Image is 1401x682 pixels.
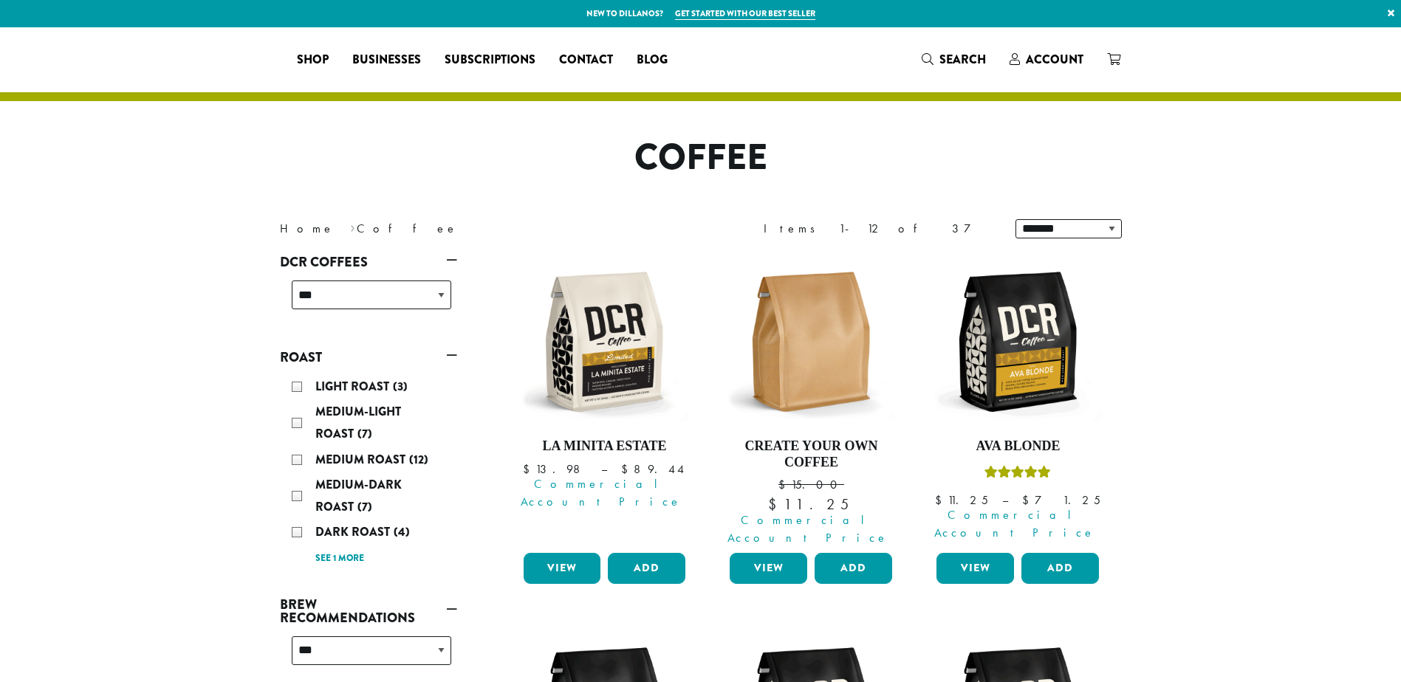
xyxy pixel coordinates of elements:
nav: Breadcrumb [280,220,679,238]
span: – [1002,492,1008,508]
button: Add [608,553,685,584]
span: (7) [357,425,372,442]
a: Create Your Own Coffee $15.00 Commercial Account Price [726,257,896,547]
a: View [524,553,601,584]
div: Roast [280,370,457,574]
a: See 1 more [315,551,364,566]
span: Dark Roast [315,523,394,540]
span: $ [778,477,791,492]
span: Shop [297,51,329,69]
h4: La Minita Estate [520,438,690,455]
a: La Minita Estate Commercial Account Price [520,257,690,547]
bdi: 15.00 [778,477,844,492]
span: Subscriptions [445,51,535,69]
span: Medium-Light Roast [315,403,401,442]
bdi: 11.25 [768,495,854,514]
span: $ [768,495,784,514]
h1: Coffee [269,137,1133,179]
a: Roast [280,345,457,370]
span: Commercial Account Price [514,475,690,511]
div: Items 1-12 of 37 [764,220,993,238]
button: Add [1021,553,1099,584]
div: Rated 5.00 out of 5 [984,464,1051,486]
h4: Create Your Own Coffee [726,438,896,470]
a: DCR Coffees [280,249,457,275]
span: Medium-Dark Roast [315,476,402,515]
span: Account [1026,51,1083,68]
span: (7) [357,498,372,515]
span: $ [1022,492,1035,508]
div: DCR Coffees [280,275,457,327]
bdi: 71.25 [1022,492,1100,508]
span: Light Roast [315,378,393,395]
bdi: 11.25 [935,492,988,508]
a: Brew Recommendations [280,592,457,630]
bdi: 89.44 [621,461,686,477]
a: View [936,553,1014,584]
h4: Ava Blonde [933,438,1103,455]
a: Home [280,221,335,236]
img: DCR-12oz-La-Minita-Estate-Stock-scaled.png [519,257,689,427]
span: Commercial Account Price [720,512,896,547]
span: (4) [394,523,410,540]
span: Blog [637,51,668,69]
a: View [730,553,807,584]
span: $ [523,461,535,477]
span: › [350,215,355,238]
span: Search [939,51,986,68]
span: (12) [409,451,428,468]
a: Ava BlondeRated 5.00 out of 5 Commercial Account Price [933,257,1103,547]
span: Contact [559,51,613,69]
a: Get started with our best seller [675,7,815,20]
span: (3) [393,378,408,395]
img: DCR-12oz-Ava-Blonde-Stock-scaled.png [933,257,1103,427]
span: – [601,461,607,477]
a: Shop [285,48,340,72]
span: $ [621,461,634,477]
bdi: 13.98 [523,461,587,477]
span: Commercial Account Price [927,506,1103,542]
img: 12oz-Label-Free-Bag-KRAFT-e1707417954251.png [726,257,896,427]
span: Medium Roast [315,451,409,468]
a: Search [910,47,998,72]
span: $ [935,492,948,508]
button: Add [815,553,892,584]
span: Businesses [352,51,421,69]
